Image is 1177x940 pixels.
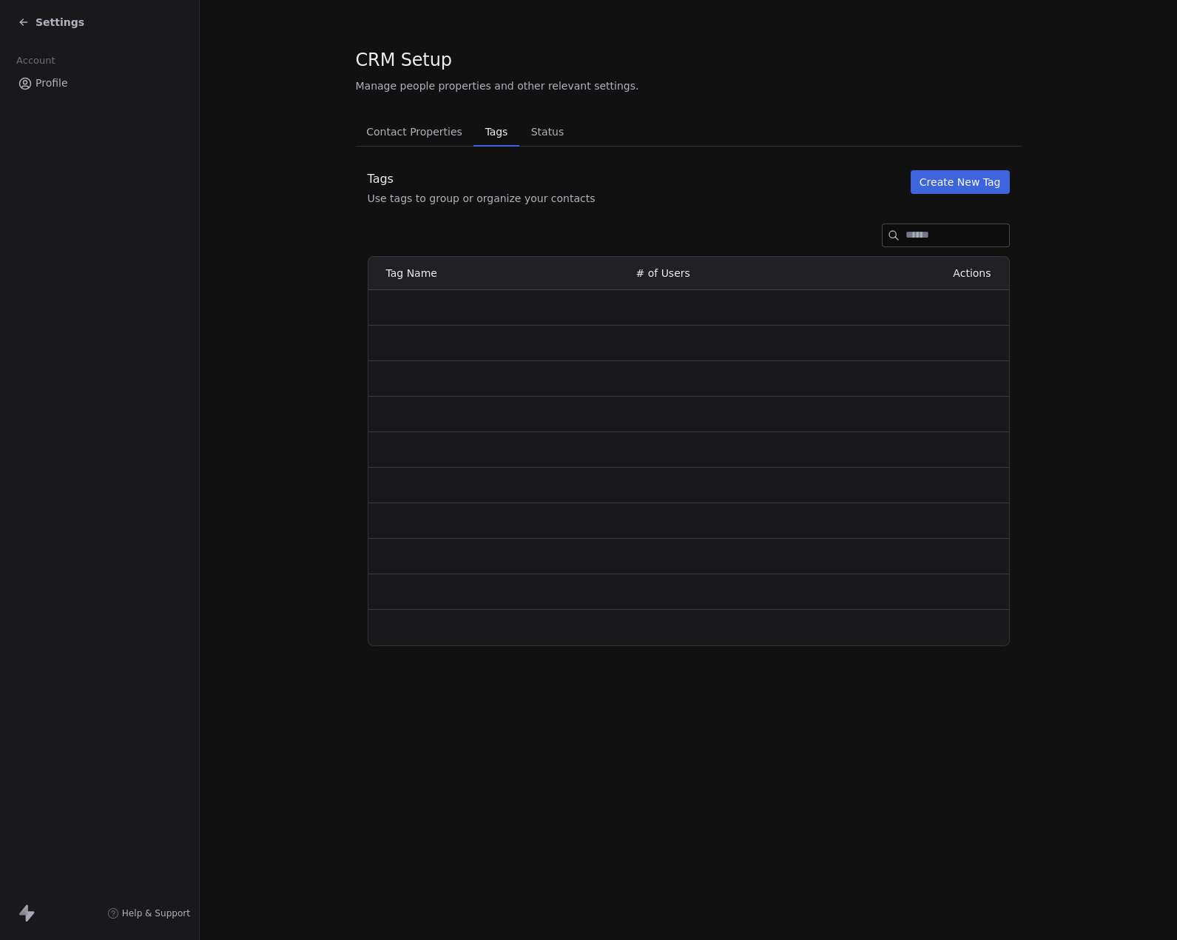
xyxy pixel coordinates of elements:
[107,907,190,919] a: Help & Support
[479,121,513,142] span: Tags
[356,49,452,71] span: CRM Setup
[36,75,68,91] span: Profile
[360,121,468,142] span: Contact Properties
[356,78,639,93] span: Manage people properties and other relevant settings.
[18,15,84,30] a: Settings
[36,15,84,30] span: Settings
[525,121,570,142] span: Status
[368,170,596,188] div: Tags
[386,267,437,279] span: Tag Name
[368,191,596,206] div: Use tags to group or organize your contacts
[122,907,190,919] span: Help & Support
[953,266,991,281] span: Actions
[10,50,61,72] span: Account
[636,267,690,279] span: # of Users
[911,170,1010,194] button: Create New Tag
[12,71,187,95] a: Profile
